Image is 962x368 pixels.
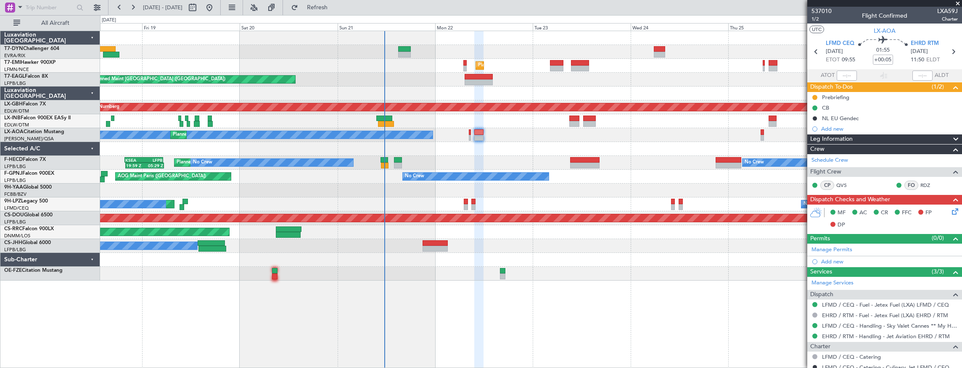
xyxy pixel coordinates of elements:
a: LFPB/LBG [4,219,26,225]
a: F-GPNJFalcon 900EX [4,171,54,176]
span: T7-EAGL [4,74,25,79]
a: EHRD / RTM - Handling - Jet Aviation EHRD / RTM [822,333,950,340]
span: ATOT [821,71,835,80]
span: CS-DOU [4,213,24,218]
a: QVS [836,181,855,189]
a: EHRD / RTM - Fuel - Jetex Fuel (LXA) EHRD / RTM [822,312,948,319]
a: CS-RRCFalcon 900LX [4,226,54,231]
div: Tue 23 [533,23,630,31]
div: No Crew [193,156,212,169]
span: FFC [902,209,912,217]
span: ALDT [935,71,949,80]
div: Mon 22 [435,23,533,31]
span: DP [838,221,845,229]
div: [DATE] [102,17,116,24]
a: FCBB/BZV [4,191,26,197]
span: ELDT [926,56,940,64]
span: F-HECD [4,157,23,162]
div: 19:59 Z [126,163,145,168]
span: [DATE] - [DATE] [143,4,182,11]
a: EDLW/DTM [4,108,29,114]
div: Thu 25 [728,23,826,31]
span: All Aircraft [22,20,89,26]
a: LFPB/LBG [4,80,26,87]
span: Dispatch Checks and Weather [810,195,890,205]
span: Charter [937,16,958,23]
span: Services [810,267,832,277]
div: Wed 24 [631,23,728,31]
a: LFPB/LBG [4,177,26,184]
button: All Aircraft [9,16,91,30]
span: 01:55 [876,46,890,55]
span: Leg Information [810,134,853,144]
span: LX-AOA [874,26,896,35]
a: LX-AOACitation Mustang [4,129,64,134]
span: F-GPNJ [4,171,22,176]
a: [PERSON_NAME]/QSA [4,136,54,142]
button: Refresh [287,1,338,14]
div: NL EU Gendec [822,115,859,122]
div: Prebriefing [822,94,849,101]
span: CS-RRC [4,226,22,231]
a: LX-GBHFalcon 7X [4,102,46,107]
span: Flight Crew [810,167,841,177]
span: [DATE] [911,47,928,56]
span: 11:50 [911,56,924,64]
span: 9H-LPZ [4,199,21,204]
a: F-HECDFalcon 7X [4,157,46,162]
span: LX-GBH [4,102,23,107]
a: LFMD / CEQ - Fuel - Jetex Fuel (LXA) LFMD / CEQ [822,301,949,308]
a: Manage Services [811,279,854,287]
span: FP [925,209,932,217]
div: FO [904,181,918,190]
a: EVRA/RIX [4,53,25,59]
span: Charter [810,342,830,352]
span: LFMD CEQ [826,39,854,48]
span: LX-INB [4,116,21,121]
div: 05:29 Z [145,163,163,168]
span: Dispatch [810,290,833,300]
div: CP [820,181,834,190]
span: [DATE] [826,47,843,56]
div: Fri 19 [142,23,240,31]
div: No Crew [803,198,823,210]
span: (3/3) [932,267,944,276]
span: 1/2 [811,16,832,23]
div: No Crew [745,156,764,169]
div: Planned Maint [GEOGRAPHIC_DATA] [478,59,558,72]
span: 09:55 [842,56,855,64]
a: T7-EAGLFalcon 8X [4,74,48,79]
a: T7-EMIHawker 900XP [4,60,55,65]
a: LFMD / CEQ - Handling - Sky Valet Cannes ** My Handling**LFMD / CEQ [822,322,958,329]
a: T7-DYNChallenger 604 [4,46,59,51]
div: Flight Confirmed [862,11,907,20]
a: DNMM/LOS [4,233,30,239]
a: Manage Permits [811,246,852,254]
a: LX-INBFalcon 900EX EASy II [4,116,71,121]
span: LXA59J [937,7,958,16]
a: 9H-YAAGlobal 5000 [4,185,52,190]
div: Add new [821,125,958,132]
span: ETOT [826,56,840,64]
div: Planned Maint Nice ([GEOGRAPHIC_DATA]) [173,129,267,141]
button: UTC [809,26,824,33]
span: EHRD RTM [911,39,939,48]
a: LFPB/LBG [4,247,26,253]
span: AC [859,209,867,217]
span: 9H-YAA [4,185,23,190]
a: LFMD / CEQ - Catering [822,353,881,360]
div: CB [822,104,829,111]
span: (0/0) [932,234,944,242]
a: LFMD/CEQ [4,205,29,211]
input: --:-- [837,71,857,81]
div: Unplanned Maint [GEOGRAPHIC_DATA] ([GEOGRAPHIC_DATA]) [87,73,225,86]
span: LX-AOA [4,129,24,134]
span: Refresh [300,5,335,11]
a: Schedule Crew [811,156,848,165]
a: RDZ [920,181,939,189]
a: LFMN/NCE [4,66,29,73]
a: 9H-LPZLegacy 500 [4,199,48,204]
div: Add new [821,258,958,265]
span: Dispatch To-Dos [810,82,853,92]
a: CS-DOUGlobal 6500 [4,213,53,218]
